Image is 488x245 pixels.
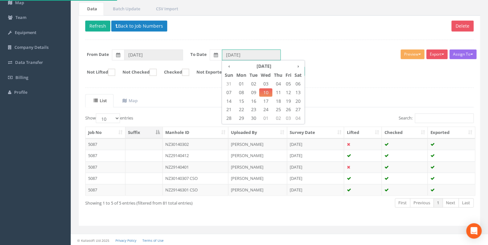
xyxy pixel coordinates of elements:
span: Billing [15,74,28,80]
span: 10 [259,88,272,97]
td: NZ30140302 [163,138,228,150]
span: 15 [235,97,248,105]
span: 02 [248,80,259,88]
label: Not Checked [116,69,157,76]
span: 21 [223,105,235,114]
label: Search: [399,113,474,123]
a: Map [114,94,144,107]
span: 20 [293,97,303,105]
span: 18 [272,97,284,105]
span: 22 [235,105,248,114]
span: 13 [293,88,303,97]
th: Wed [259,71,272,80]
th: Survey Date: activate to sort column ascending [287,127,344,138]
a: Data [79,2,104,15]
span: 04 [293,114,303,122]
td: [PERSON_NAME] [228,138,287,150]
td: [PERSON_NAME] [228,161,287,173]
label: To Date [190,51,207,57]
span: Data Transfer [15,59,43,65]
span: 06 [293,80,303,88]
span: 14 [223,97,235,105]
th: [DATE] [235,62,293,71]
input: To Date [222,49,281,60]
td: 5087 [86,161,125,173]
span: 11 [272,88,284,97]
td: NZ29140401 [163,161,228,173]
span: 16 [248,97,259,105]
span: 01 [235,80,248,88]
td: [DATE] [287,184,344,196]
td: NZ30140307 CSO [163,172,228,184]
td: 5087 [86,138,125,150]
span: 19 [284,97,293,105]
th: Thu [272,71,284,80]
uib-tab-heading: Map [122,98,138,103]
th: ‹ [223,62,235,71]
td: 5087 [86,184,125,196]
a: Previous [410,198,434,207]
small: © Kullasoft Ltd 2025 [77,238,109,243]
button: Back to Job Numbers [111,21,167,31]
span: 23 [248,105,259,114]
th: Sun [223,71,235,80]
input: Search: [415,113,474,123]
button: Preview [401,49,424,59]
td: NZ29140412 [163,150,228,161]
div: Open Intercom Messenger [466,223,482,239]
td: [PERSON_NAME] [228,184,287,196]
span: 05 [284,80,293,88]
label: Not Exported [190,69,231,76]
td: [DATE] [287,138,344,150]
label: From Date [87,51,109,57]
span: 07 [223,88,235,97]
span: 31 [223,80,235,88]
span: 29 [235,114,248,122]
span: 27 [293,105,303,114]
th: Tue [248,71,259,80]
label: Show entries [85,113,133,123]
a: Privacy Policy [115,238,136,243]
td: 5087 [86,172,125,184]
a: Batch Update [104,2,147,15]
span: Company Details [14,44,49,50]
span: 09 [248,88,259,97]
a: First [395,198,410,207]
uib-tab-heading: List [94,98,107,103]
span: 01 [259,114,272,122]
span: 08 [235,88,248,97]
select: Showentries [96,113,120,123]
span: 24 [259,105,272,114]
span: Equipment [15,30,36,35]
a: Terms of Use [142,238,164,243]
button: Refresh [85,21,110,31]
span: Team [15,14,26,20]
a: List [85,94,113,107]
a: Last [458,198,474,207]
td: NZ29146301 CSO [163,184,228,196]
span: 26 [284,105,293,114]
span: 25 [272,105,284,114]
a: 1 [433,198,443,207]
th: Uploaded By: activate to sort column ascending [228,127,287,138]
div: Showing 1 to 5 of 5 entries (filtered from 81 total entries) [85,197,241,206]
span: 02 [272,114,284,122]
span: 17 [259,97,272,105]
input: From Date [124,49,183,60]
span: 12 [284,88,293,97]
a: Next [442,198,459,207]
td: [DATE] [287,161,344,173]
th: Exported: activate to sort column ascending [428,127,475,138]
td: [PERSON_NAME] [228,172,287,184]
th: Lifted: activate to sort column ascending [344,127,382,138]
label: Checked [158,69,189,76]
th: Checked: activate to sort column ascending [382,127,428,138]
th: Mon [235,71,248,80]
span: Profile [14,89,27,95]
button: Delete [451,21,474,31]
td: [DATE] [287,150,344,161]
span: 03 [284,114,293,122]
span: 28 [223,114,235,122]
th: › [293,62,303,71]
span: 04 [272,80,284,88]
